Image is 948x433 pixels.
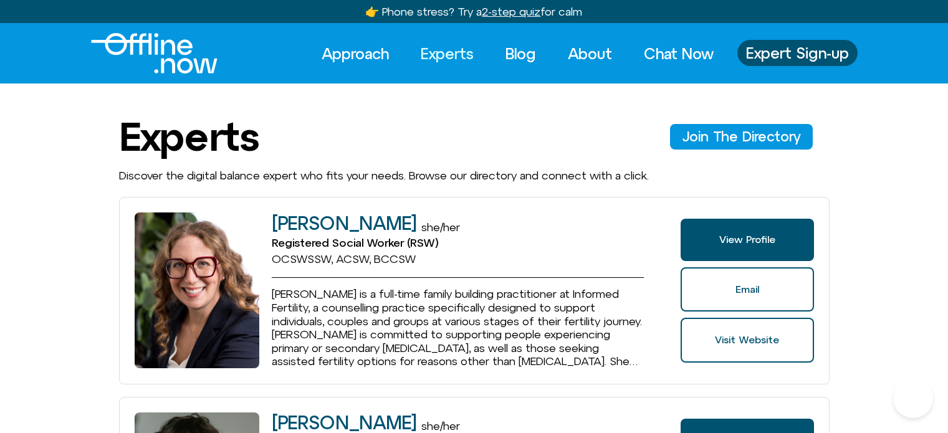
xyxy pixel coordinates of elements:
[272,412,416,433] h2: [PERSON_NAME]
[409,40,485,67] a: Experts
[557,40,623,67] a: About
[272,236,438,249] span: Registered Social Worker (RSW)
[272,287,644,368] p: [PERSON_NAME] is a full-time family building practitioner at Informed Fertility, a counselling pr...
[272,252,416,265] span: OCSWSSW, ACSW, BCCSW
[482,5,540,18] u: 2-step quiz
[421,419,460,432] span: she/her
[893,378,933,418] iframe: Botpress
[310,40,400,67] a: Approach
[365,5,582,18] a: 👉 Phone stress? Try a2-step quizfor calm
[670,124,813,149] a: Join The Director
[119,169,649,182] span: Discover the digital balance expert who fits your needs. Browse our directory and connect with a ...
[91,33,196,74] div: Logo
[735,284,759,295] span: Email
[494,40,547,67] a: Blog
[681,318,813,363] a: Website
[272,213,416,234] h2: [PERSON_NAME]
[715,335,779,346] span: Visit Website
[119,115,259,158] h1: Experts
[633,40,725,67] a: Chat Now
[682,129,800,144] span: Join The Directory
[746,45,849,61] span: Expert Sign-up
[91,33,218,74] img: offline.now
[737,40,858,66] a: Expert Sign-up
[681,267,813,312] a: Email
[719,234,775,245] span: View Profile
[681,219,813,261] a: View Profile
[421,221,460,234] span: she/her
[310,40,725,67] nav: Menu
